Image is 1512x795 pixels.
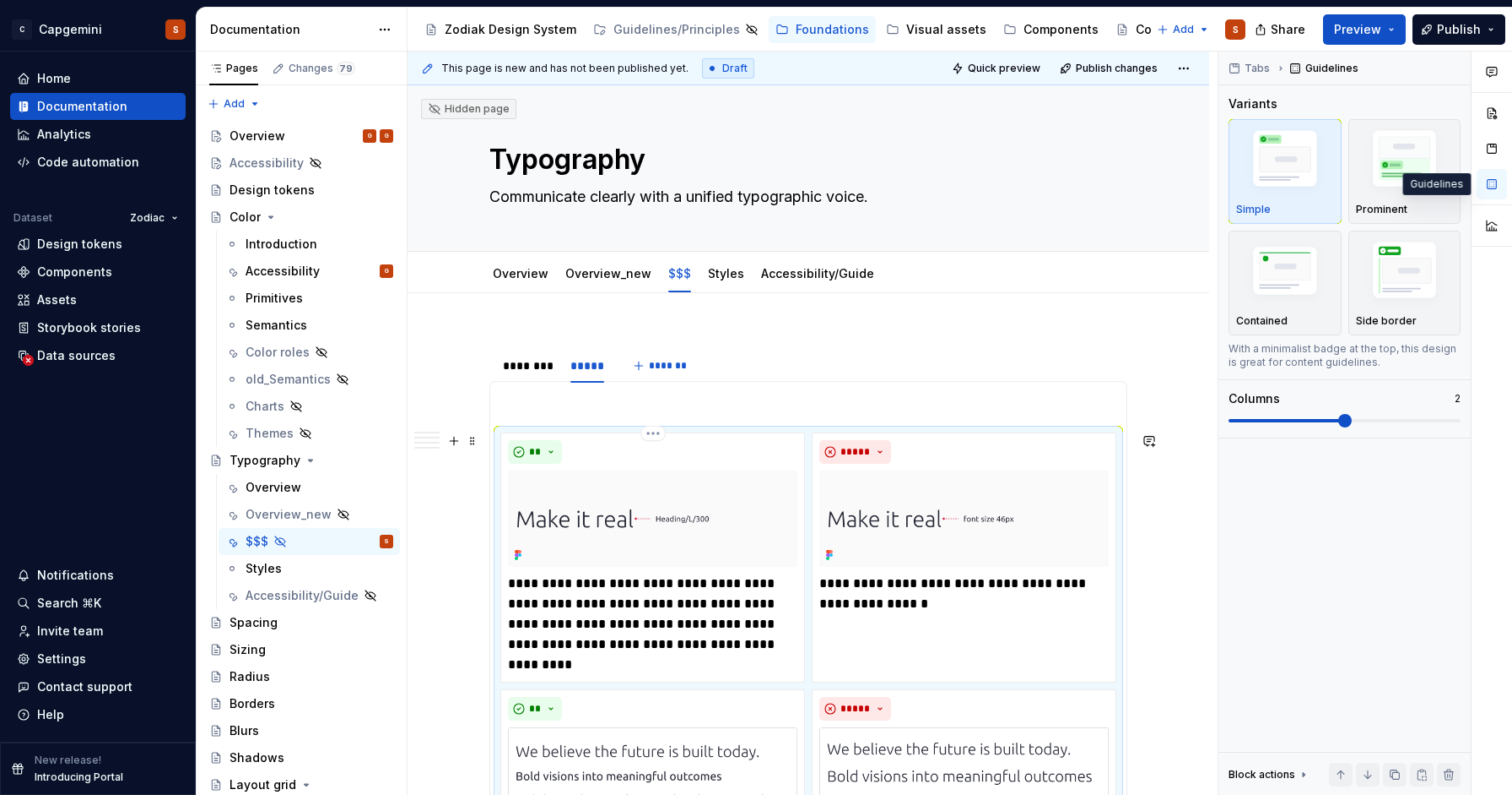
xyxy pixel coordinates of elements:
span: Add [224,97,245,111]
div: Sizing [229,641,266,658]
a: Code automation [10,149,186,176]
div: Overview [486,255,555,291]
p: 2 [1455,392,1461,406]
div: Changes [289,62,355,75]
div: Guidelines [1403,173,1471,195]
div: old_Semantics [246,371,331,388]
div: Blurs [229,722,259,739]
button: Add [202,92,266,116]
div: Capgemini [39,21,102,38]
div: Spacing [229,614,278,631]
a: old_Semantics [219,366,400,393]
div: C [12,19,32,40]
button: Publish [1412,14,1505,45]
span: Quick preview [968,62,1040,75]
div: $$$ [661,255,698,291]
button: placeholderSide border [1348,231,1461,335]
button: Preview [1323,14,1406,45]
div: Pages [209,62,258,75]
span: Share [1271,21,1305,38]
button: placeholderContained [1228,231,1342,335]
div: Visual assets [906,21,986,38]
a: Semantics [219,312,400,339]
div: Design tokens [37,236,122,253]
a: Introduction [219,231,400,258]
div: Color roles [246,344,310,361]
a: Themes [219,420,400,447]
a: Assets [10,286,186,313]
div: Radius [229,668,270,685]
a: Overview_new [565,266,651,280]
div: Variants [1228,95,1277,112]
a: Home [10,65,186,92]
button: placeholderSimple [1228,119,1342,224]
a: Data sources [10,342,186,369]
a: Accessibility/Guide [219,582,400,609]
button: Search ⌘K [10,590,186,617]
div: Overview [229,128,285,144]
div: Help [37,706,64,723]
div: Columns [1228,390,1280,407]
a: OverviewGG [202,123,400,150]
a: Color [202,204,400,231]
div: Semantics [246,317,307,334]
a: Storybook stories [10,314,186,341]
p: Side border [1356,314,1417,328]
a: Spacing [202,609,400,636]
a: $$$S [219,528,400,555]
div: Settings [37,651,86,667]
a: Color roles [219,339,400,366]
a: Typography [202,447,400,474]
div: $$$ [246,533,268,550]
div: Documentation [37,98,127,115]
div: G [385,263,389,280]
button: Notifications [10,562,186,589]
p: Introducing Portal [35,770,123,784]
a: Primitives [219,285,400,312]
div: Documentation [210,21,370,38]
a: Styles [708,266,744,280]
div: Themes [246,425,294,442]
div: Accessibility/Guide [246,587,359,604]
div: S [384,533,389,550]
button: Contact support [10,673,186,700]
div: Hidden page [428,102,510,116]
button: Zodiac [122,206,186,230]
a: Styles [219,555,400,582]
div: Typography [229,452,300,469]
a: Charts [219,393,400,420]
a: Documentation [10,93,186,120]
div: Styles [246,560,282,577]
span: Draft [722,62,748,75]
div: Contact us [1136,21,1200,38]
div: Components [37,264,112,280]
div: Analytics [37,126,91,143]
a: Radius [202,663,400,690]
a: Blurs [202,717,400,744]
a: Design tokens [10,231,186,258]
div: Color [229,209,261,226]
div: S [173,23,179,36]
div: Search ⌘K [37,595,101,612]
button: Help [10,701,186,728]
a: Contact us [1109,16,1207,43]
a: Overview [493,266,548,280]
a: Analytics [10,121,186,148]
div: Contact support [37,678,132,695]
a: Settings [10,645,186,672]
button: Share [1246,14,1316,45]
div: Shadows [229,749,284,766]
div: Dataset [13,211,52,225]
div: G [385,128,389,144]
div: Components [1023,21,1099,38]
img: 40e5f7b5-e0ed-4471-adde-2176ffac0b64.png [508,471,797,567]
div: Borders [229,695,275,712]
div: G [368,128,372,144]
div: Storybook stories [37,319,141,336]
div: Layout grid [229,776,296,793]
div: Block actions [1228,763,1310,787]
button: placeholderProminent [1348,119,1461,224]
div: Assets [37,291,77,308]
div: Styles [701,255,751,291]
a: Accessibility [202,150,400,177]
